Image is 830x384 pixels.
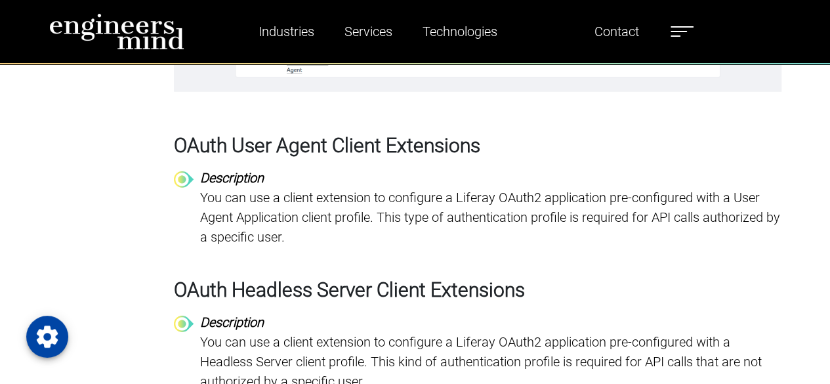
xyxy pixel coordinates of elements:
[589,16,644,47] a: Contact
[339,16,398,47] a: Services
[49,13,184,50] img: logo
[417,16,503,47] a: Technologies
[174,134,781,158] h3: OAuth User Agent Client Extensions
[174,171,194,188] img: bullet-point
[253,16,320,47] a: Industries
[174,316,194,332] img: bullet-point
[200,170,264,186] strong: Description
[174,278,781,302] h3: OAuth Headless Server Client Extensions
[200,188,781,247] p: You can use a client extension to configure a Liferay OAuth2 application pre-configured with a Us...
[200,314,264,330] strong: Description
